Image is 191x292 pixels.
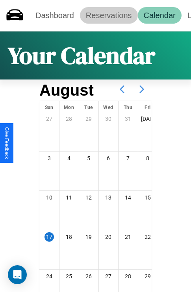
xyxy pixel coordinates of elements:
[119,112,138,126] div: 31
[39,101,59,112] div: Sun
[39,191,59,204] div: 10
[99,191,118,204] div: 13
[119,101,138,112] div: Thu
[79,270,98,283] div: 26
[79,191,98,204] div: 12
[59,112,79,126] div: 28
[59,270,79,283] div: 25
[138,101,158,112] div: Fri
[138,230,158,244] div: 22
[119,230,138,244] div: 21
[79,112,98,126] div: 29
[119,152,138,165] div: 7
[138,270,158,283] div: 29
[59,152,79,165] div: 4
[99,101,118,112] div: Wed
[8,39,155,72] h1: Your Calendar
[4,127,9,159] div: Give Feedback
[99,230,118,244] div: 20
[99,270,118,283] div: 27
[99,112,118,126] div: 30
[138,112,158,126] div: [DATE]
[8,265,27,284] div: Open Intercom Messenger
[138,191,158,204] div: 15
[30,7,80,24] a: Dashboard
[39,81,94,99] h2: August
[80,7,138,24] a: Reservations
[119,270,138,283] div: 28
[79,152,98,165] div: 5
[59,101,79,112] div: Mon
[59,191,79,204] div: 11
[119,191,138,204] div: 14
[138,7,182,24] a: Calendar
[79,101,98,112] div: Tue
[39,152,59,165] div: 3
[45,232,54,242] div: 17
[79,230,98,244] div: 19
[99,152,118,165] div: 6
[39,270,59,283] div: 24
[138,152,158,165] div: 8
[59,230,79,244] div: 18
[39,112,59,126] div: 27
